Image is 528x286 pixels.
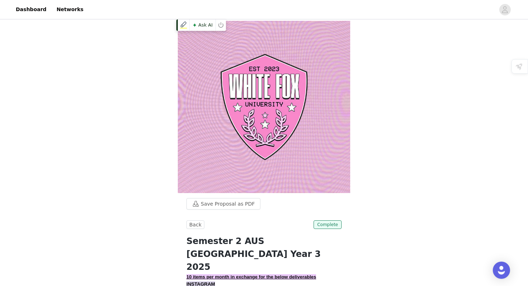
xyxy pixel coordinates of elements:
span: Complete [314,220,342,229]
a: Dashboard [11,1,51,18]
span: Ask AI [191,20,214,30]
img: campaign image [178,21,350,193]
div: Open Intercom Messenger [493,262,510,279]
a: Networks [52,1,88,18]
div: avatar [501,4,508,15]
h1: Semester 2 AUS [GEOGRAPHIC_DATA] Year 3 2025 [186,235,342,273]
button: Save Proposal as PDF [186,198,260,210]
button: Back [186,220,204,229]
strong: 10 items per month in exchange for the below deliverables [186,274,316,280]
